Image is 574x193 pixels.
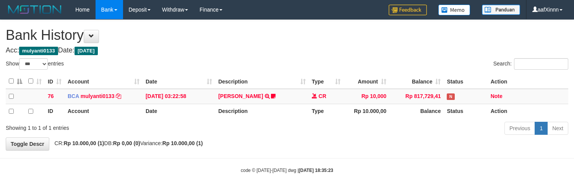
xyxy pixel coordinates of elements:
[48,93,54,99] span: 76
[444,104,487,119] th: Status
[6,137,49,150] a: Toggle Descr
[535,122,548,135] a: 1
[344,104,389,119] th: Rp 10.000,00
[45,104,65,119] th: ID
[6,47,568,54] h4: Acc: Date:
[344,89,389,104] td: Rp 10,000
[19,58,48,70] select: Showentries
[389,104,444,119] th: Balance
[19,47,58,55] span: mulyanti0133
[491,93,503,99] a: Note
[116,93,121,99] a: Copy mulyanti0133 to clipboard
[504,122,535,135] a: Previous
[143,89,215,104] td: [DATE] 03:22:58
[51,140,203,146] span: CR: DB: Variance:
[6,121,233,132] div: Showing 1 to 1 of 1 entries
[68,93,79,99] span: BCA
[444,74,487,89] th: Status
[6,58,64,70] label: Show entries
[389,89,444,104] td: Rp 817,729,41
[447,93,454,100] span: Has Note
[64,140,104,146] strong: Rp 10.000,00 (1)
[488,74,568,89] th: Action
[514,58,568,70] input: Search:
[389,74,444,89] th: Balance: activate to sort column ascending
[319,93,326,99] span: CR
[344,74,389,89] th: Amount: activate to sort column ascending
[218,93,263,99] a: [PERSON_NAME]
[547,122,568,135] a: Next
[81,93,115,99] a: mulyanti0133
[25,74,45,89] th: : activate to sort column ascending
[389,5,427,15] img: Feedback.jpg
[65,74,143,89] th: Account: activate to sort column ascending
[6,28,568,43] h1: Bank History
[309,104,344,119] th: Type
[6,4,64,15] img: MOTION_logo.png
[45,74,65,89] th: ID: activate to sort column ascending
[309,74,344,89] th: Type: activate to sort column ascending
[488,104,568,119] th: Action
[143,104,215,119] th: Date
[438,5,470,15] img: Button%20Memo.svg
[162,140,203,146] strong: Rp 10.000,00 (1)
[65,104,143,119] th: Account
[215,74,309,89] th: Description: activate to sort column ascending
[241,168,333,173] small: code © [DATE]-[DATE] dwg |
[299,168,333,173] strong: [DATE] 18:35:23
[75,47,98,55] span: [DATE]
[143,74,215,89] th: Date: activate to sort column ascending
[493,58,568,70] label: Search:
[6,74,25,89] th: : activate to sort column descending
[113,140,140,146] strong: Rp 0,00 (0)
[482,5,520,15] img: panduan.png
[215,104,309,119] th: Description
